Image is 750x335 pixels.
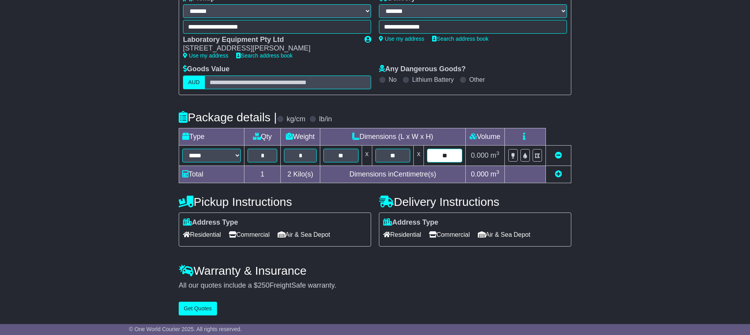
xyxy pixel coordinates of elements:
[465,128,504,145] td: Volume
[129,326,242,332] span: © One World Courier 2025. All rights reserved.
[258,281,269,289] span: 250
[236,52,292,59] a: Search address book
[469,76,485,83] label: Other
[179,166,244,183] td: Total
[179,111,277,124] h4: Package details |
[287,115,305,124] label: kg/cm
[281,128,320,145] td: Weight
[281,166,320,183] td: Kilo(s)
[183,218,238,227] label: Address Type
[496,169,499,175] sup: 3
[320,128,465,145] td: Dimensions (L x W x H)
[471,151,488,159] span: 0.000
[319,115,332,124] label: lb/in
[183,65,230,74] label: Goods Value
[414,145,424,166] td: x
[183,36,357,44] div: Laboratory Equipment Pty Ltd
[429,229,470,241] span: Commercial
[179,128,244,145] td: Type
[379,65,466,74] label: Any Dangerous Goods?
[179,264,571,277] h4: Warranty & Insurance
[379,195,571,208] h4: Delivery Instructions
[383,218,438,227] label: Address Type
[478,229,531,241] span: Air & Sea Depot
[471,170,488,178] span: 0.000
[555,170,562,178] a: Add new item
[496,150,499,156] sup: 3
[179,195,371,208] h4: Pickup Instructions
[490,170,499,178] span: m
[379,36,424,42] a: Use my address
[383,229,421,241] span: Residential
[412,76,454,83] label: Lithium Battery
[244,128,281,145] td: Qty
[183,76,205,89] label: AUD
[287,170,291,178] span: 2
[179,281,571,290] div: All our quotes include a $ FreightSafe warranty.
[244,166,281,183] td: 1
[183,52,228,59] a: Use my address
[320,166,465,183] td: Dimensions in Centimetre(s)
[179,302,217,315] button: Get Quotes
[490,151,499,159] span: m
[183,229,221,241] span: Residential
[183,44,357,53] div: [STREET_ADDRESS][PERSON_NAME]
[362,145,372,166] td: x
[229,229,269,241] span: Commercial
[432,36,488,42] a: Search address book
[389,76,397,83] label: No
[555,151,562,159] a: Remove this item
[278,229,330,241] span: Air & Sea Depot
